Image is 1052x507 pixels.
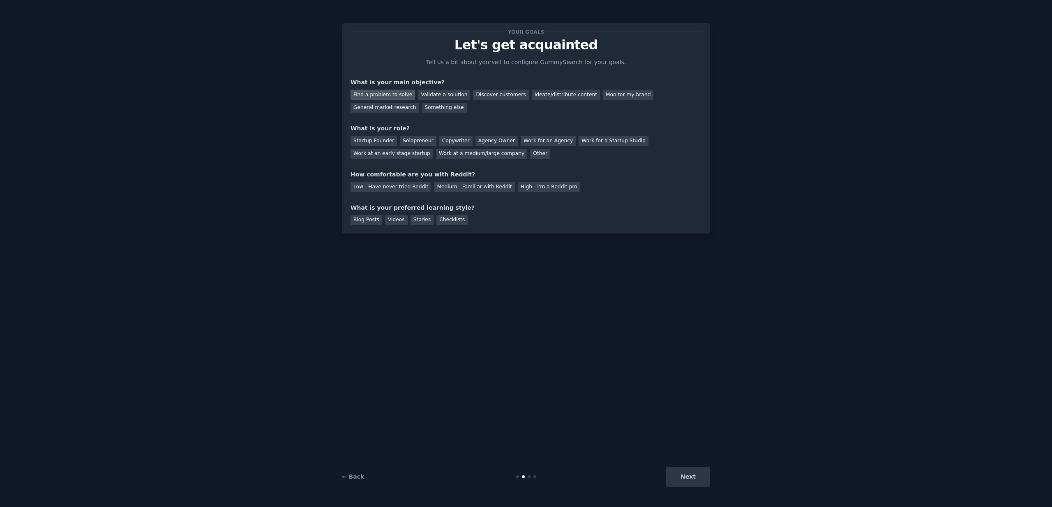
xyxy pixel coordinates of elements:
[530,149,550,159] div: Other
[579,136,648,146] div: Work for a Startup Studio
[385,215,408,225] div: Videos
[439,136,473,146] div: Copywriter
[351,124,701,133] div: What is your role?
[351,38,701,52] p: Let's get acquainted
[532,90,600,100] div: Ideate/distribute content
[351,215,382,225] div: Blog Posts
[351,149,433,159] div: Work at an early stage startup
[473,90,528,100] div: Discover customers
[351,204,701,212] div: What is your preferred learning style?
[434,182,514,192] div: Medium - Familiar with Reddit
[436,215,468,225] div: Checklists
[351,182,431,192] div: Low - Have never tried Reddit
[506,28,546,36] span: Your goals
[603,90,653,100] div: Monitor my brand
[400,136,436,146] div: Solopreneur
[422,58,630,67] p: Tell us a bit about yourself to configure GummySearch for your goals.
[351,103,419,113] div: General market research
[422,103,467,113] div: Something else
[418,90,470,100] div: Validate a solution
[436,149,527,159] div: Work at a medium/large company
[342,473,364,480] a: ← Back
[351,78,701,87] div: What is your main objective?
[521,136,576,146] div: Work for an Agency
[351,170,701,179] div: How comfortable are you with Reddit?
[351,136,397,146] div: Startup Founder
[518,182,580,192] div: High - I'm a Reddit pro
[411,215,434,225] div: Stories
[351,90,415,100] div: Find a problem to solve
[475,136,518,146] div: Agency Owner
